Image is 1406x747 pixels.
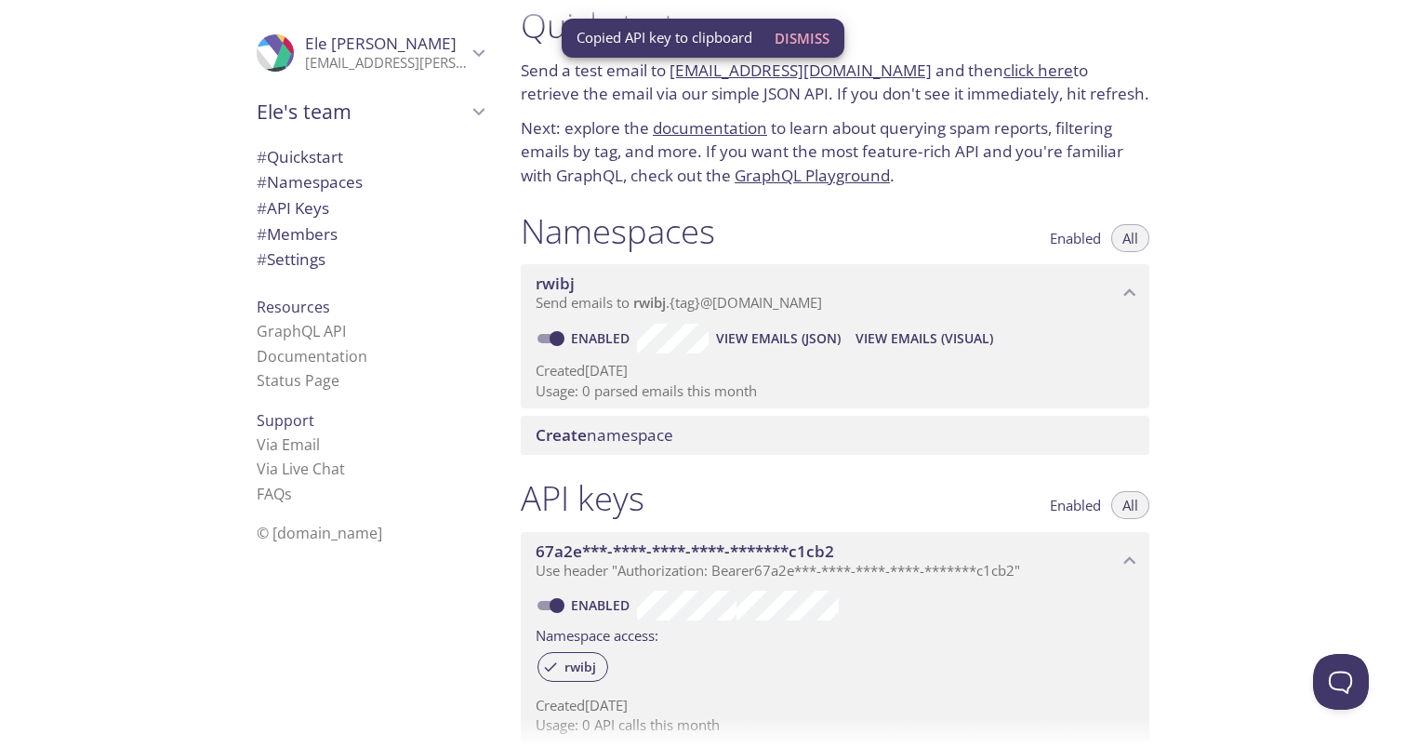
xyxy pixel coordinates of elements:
[848,324,1001,353] button: View Emails (Visual)
[257,297,330,317] span: Resources
[242,87,498,136] div: Ele's team
[536,361,1134,380] p: Created [DATE]
[242,22,498,84] div: Ele Garcia
[257,146,343,167] span: Quickstart
[257,99,467,125] span: Ele's team
[709,324,848,353] button: View Emails (JSON)
[257,459,345,479] a: Via Live Chat
[521,264,1149,322] div: rwibj namespace
[257,146,267,167] span: #
[1039,491,1112,519] button: Enabled
[536,424,587,446] span: Create
[521,210,715,252] h1: Namespaces
[242,144,498,170] div: Quickstart
[1111,224,1149,252] button: All
[775,26,829,50] span: Dismiss
[257,248,325,270] span: Settings
[553,659,607,675] span: rwibj
[536,273,575,294] span: rwibj
[716,327,841,350] span: View Emails (JSON)
[257,346,367,367] a: Documentation
[257,248,267,270] span: #
[521,416,1149,455] div: Create namespace
[536,715,1134,735] p: Usage: 0 API calls this month
[521,477,644,519] h1: API keys
[536,424,673,446] span: namespace
[257,523,382,543] span: © [DOMAIN_NAME]
[568,596,637,614] a: Enabled
[285,484,292,504] span: s
[257,223,338,245] span: Members
[521,5,1149,47] h1: Quickstart
[257,434,320,455] a: Via Email
[1313,654,1369,710] iframe: Help Scout Beacon - Open
[633,293,666,312] span: rwibj
[1003,60,1073,81] a: click here
[257,197,329,219] span: API Keys
[536,381,1134,401] p: Usage: 0 parsed emails this month
[856,327,993,350] span: View Emails (Visual)
[536,696,1134,715] p: Created [DATE]
[242,221,498,247] div: Members
[653,117,767,139] a: documentation
[537,652,608,682] div: rwibj
[577,28,752,47] span: Copied API key to clipboard
[536,293,822,312] span: Send emails to . {tag} @[DOMAIN_NAME]
[257,370,339,391] a: Status Page
[257,171,363,193] span: Namespaces
[257,197,267,219] span: #
[242,247,498,273] div: Team Settings
[257,171,267,193] span: #
[521,116,1149,188] p: Next: explore the to learn about querying spam reports, filtering emails by tag, and more. If you...
[257,484,292,504] a: FAQ
[257,223,267,245] span: #
[1111,491,1149,519] button: All
[305,33,457,54] span: Ele [PERSON_NAME]
[735,165,890,186] a: GraphQL Playground
[536,620,658,647] label: Namespace access:
[305,54,467,73] p: [EMAIL_ADDRESS][PERSON_NAME][DOMAIN_NAME]
[257,321,346,341] a: GraphQL API
[242,169,498,195] div: Namespaces
[767,20,837,56] button: Dismiss
[568,329,637,347] a: Enabled
[1039,224,1112,252] button: Enabled
[521,59,1149,106] p: Send a test email to and then to retrieve the email via our simple JSON API. If you don't see it ...
[670,60,932,81] a: [EMAIL_ADDRESS][DOMAIN_NAME]
[242,195,498,221] div: API Keys
[257,410,314,431] span: Support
